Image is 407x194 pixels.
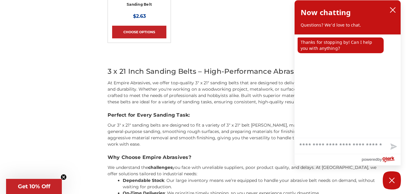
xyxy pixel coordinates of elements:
p: Our 3" x 21" sanding belts are designed to fit a variety of 3" x 21" belt [PERSON_NAME], making t... [108,122,381,147]
button: close chatbox [388,5,398,15]
li: : Our large inventory means we’re equipped to handle your abrasive belt needs on demand, without ... [123,177,381,190]
strong: Dependable Stock [123,178,164,183]
button: Close teaser [61,174,67,180]
span: powered [362,156,377,163]
a: Choose Options [112,26,166,38]
div: Get 10% OffClose teaser [6,179,62,194]
span: by [378,156,382,163]
button: Close Chatbox [383,171,401,189]
h2: Now chatting [301,6,351,18]
h2: 3 x 21 Inch Sanding Belts – High-Performance Abrasives [108,66,381,77]
p: At Empire Abrasives, we offer top-quality 3" x 21" sanding belts that are designed to deliver the... [108,80,381,105]
p: Thanks for stopping by! Can I help you with anything? [298,37,384,53]
button: Send message [385,140,401,154]
h3: Perfect for Every Sanding Task: [108,112,381,119]
span: Get 10% Off [18,183,50,190]
h3: Why Choose Empire Abrasives? [108,154,381,161]
div: chat [295,34,401,138]
a: Powered by Olark [362,154,401,165]
p: Questions? We'd love to chat. [301,22,395,28]
span: $2.63 [133,13,146,19]
strong: challenges [148,165,172,170]
p: We understand the you face with unreliable suppliers, poor product quality, and delays. At [GEOGR... [108,164,381,177]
